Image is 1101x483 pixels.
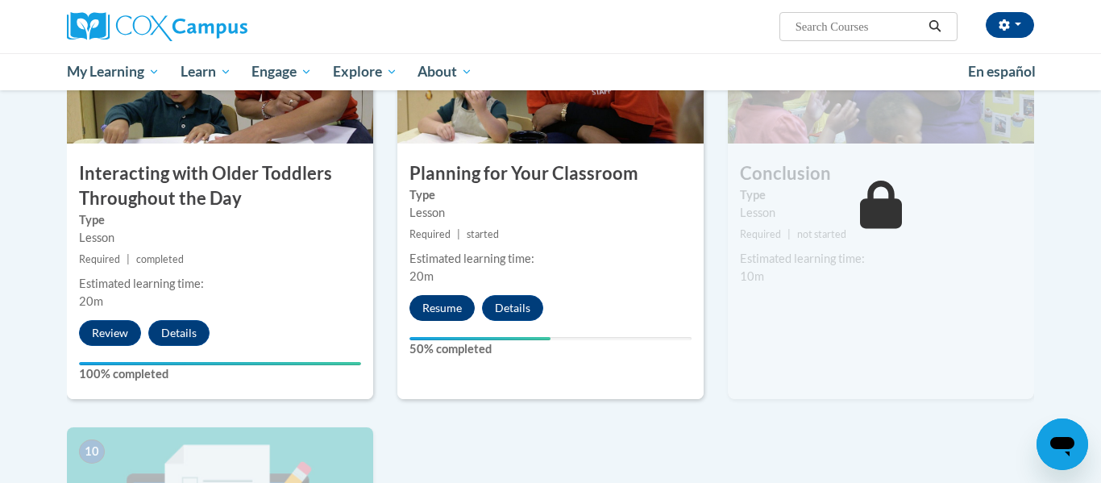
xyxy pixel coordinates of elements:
div: Lesson [79,229,361,247]
h3: Conclusion [728,161,1034,186]
span: Required [740,228,781,240]
div: Lesson [740,204,1022,222]
a: Learn [170,53,242,90]
label: Type [79,211,361,229]
span: Engage [251,62,312,81]
span: About [418,62,472,81]
span: not started [797,228,846,240]
span: En español [968,63,1036,80]
a: Engage [241,53,322,90]
button: Account Settings [986,12,1034,38]
span: | [787,228,791,240]
img: Cox Campus [67,12,247,41]
span: 20m [79,294,103,308]
iframe: Button to launch messaging window [1037,418,1088,470]
button: Resume [409,295,475,321]
span: Explore [333,62,397,81]
div: Estimated learning time: [79,275,361,293]
span: | [127,253,130,265]
label: 50% completed [409,340,692,358]
button: Details [148,320,210,346]
label: 100% completed [79,365,361,383]
label: Type [409,186,692,204]
a: My Learning [56,53,170,90]
span: 20m [409,269,434,283]
label: Type [740,186,1022,204]
span: Learn [181,62,231,81]
button: Details [482,295,543,321]
div: Estimated learning time: [740,250,1022,268]
a: En español [958,55,1046,89]
div: Your progress [409,337,550,340]
span: completed [136,253,184,265]
div: Main menu [43,53,1058,90]
a: About [408,53,484,90]
span: | [457,228,460,240]
button: Search [923,17,947,36]
span: Required [79,253,120,265]
span: 10m [740,269,764,283]
h3: Interacting with Older Toddlers Throughout the Day [67,161,373,211]
div: Lesson [409,204,692,222]
input: Search Courses [794,17,923,36]
button: Review [79,320,141,346]
div: Estimated learning time: [409,250,692,268]
span: 10 [79,439,105,464]
a: Cox Campus [67,12,373,41]
h3: Planning for Your Classroom [397,161,704,186]
div: Your progress [79,362,361,365]
span: started [467,228,499,240]
span: My Learning [67,62,160,81]
span: Required [409,228,451,240]
a: Explore [322,53,408,90]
